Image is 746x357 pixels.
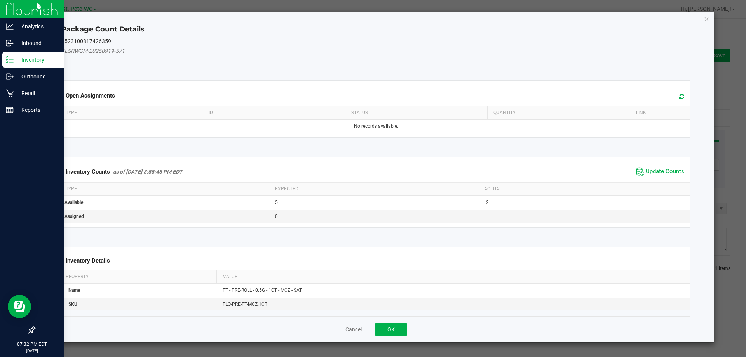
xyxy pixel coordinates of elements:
[61,24,691,35] h4: Package Count Details
[66,274,89,279] span: Property
[8,295,31,318] iframe: Resource center
[6,56,14,64] inline-svg: Inventory
[209,110,213,115] span: ID
[275,214,278,219] span: 0
[68,301,77,307] span: SKU
[14,105,60,115] p: Reports
[351,110,368,115] span: Status
[14,22,60,31] p: Analytics
[6,73,14,80] inline-svg: Outbound
[636,110,646,115] span: Link
[14,38,60,48] p: Inbound
[3,348,60,354] p: [DATE]
[66,186,77,192] span: Type
[6,23,14,30] inline-svg: Analytics
[223,287,302,293] span: FT - PRE-ROLL - 0.5G - 1CT - MCZ - SAT
[6,39,14,47] inline-svg: Inbound
[61,48,691,54] h5: FLSRWGM-20250919-571
[64,214,84,219] span: Assigned
[113,169,183,175] span: as of [DATE] 8:55:48 PM EDT
[6,106,14,114] inline-svg: Reports
[375,323,407,336] button: OK
[14,89,60,98] p: Retail
[223,301,267,307] span: FLO-PRE-FT-MCZ.1CT
[66,168,110,175] span: Inventory Counts
[61,38,691,44] h5: 2523100817426359
[484,186,502,192] span: Actual
[223,274,237,279] span: Value
[68,287,80,293] span: Name
[275,186,298,192] span: Expected
[66,92,115,99] span: Open Assignments
[646,168,684,176] span: Update Counts
[345,326,362,333] button: Cancel
[275,200,278,205] span: 5
[3,341,60,348] p: 07:32 PM EDT
[493,110,516,115] span: Quantity
[66,257,110,264] span: Inventory Details
[704,14,709,23] button: Close
[6,89,14,97] inline-svg: Retail
[486,200,489,205] span: 2
[14,55,60,64] p: Inventory
[60,120,692,133] td: No records available.
[14,72,60,81] p: Outbound
[64,200,83,205] span: Available
[66,110,77,115] span: Type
